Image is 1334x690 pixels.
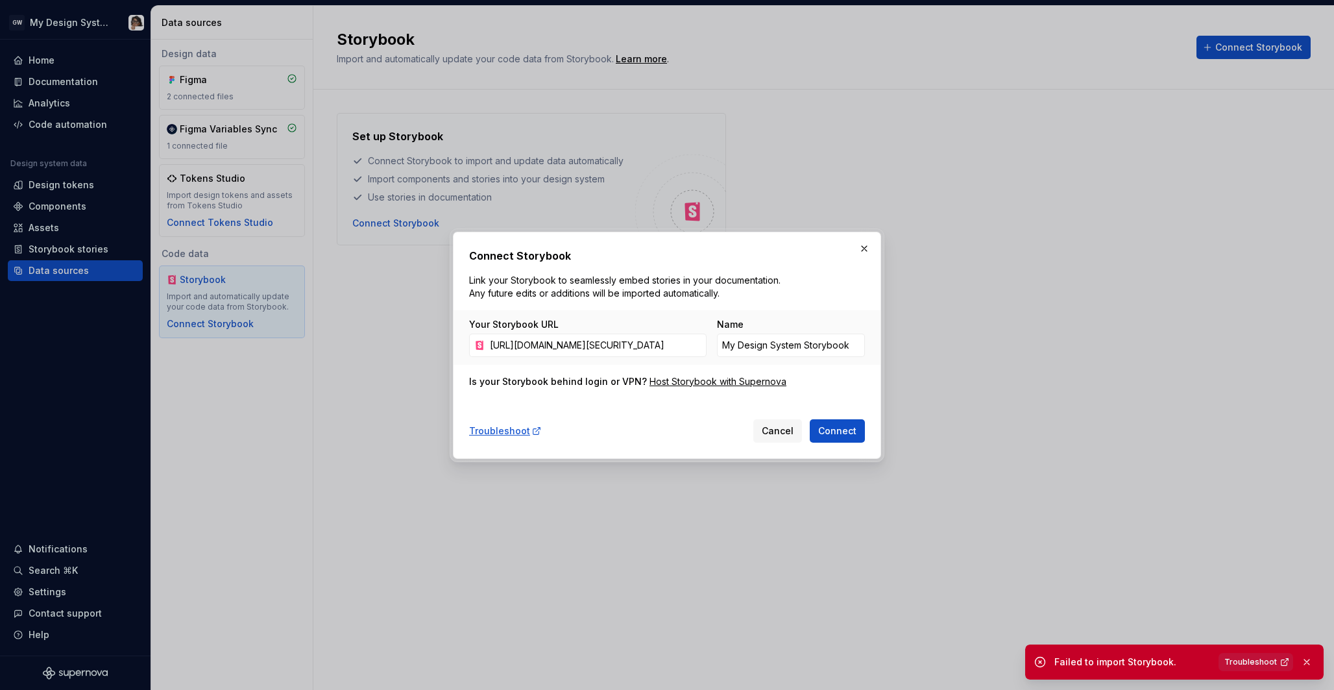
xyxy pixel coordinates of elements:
[469,318,559,331] label: Your Storybook URL
[753,419,802,443] button: Cancel
[810,419,865,443] button: Connect
[762,425,794,437] span: Cancel
[469,274,786,300] p: Link your Storybook to seamlessly embed stories in your documentation. Any future edits or additi...
[469,248,865,264] h2: Connect Storybook
[717,334,865,357] input: Custom Storybook Name
[818,425,856,437] span: Connect
[717,318,744,331] label: Name
[1224,657,1277,667] span: Troubleshoot
[1054,656,1211,669] div: Failed to import Storybook.
[469,375,647,388] div: Is your Storybook behind login or VPN?
[649,375,786,388] a: Host Storybook with Supernova
[469,425,542,437] a: Troubleshoot
[485,334,707,357] input: https://your-storybook-domain.com/...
